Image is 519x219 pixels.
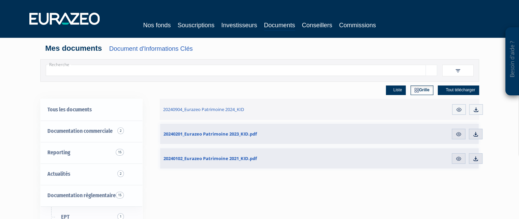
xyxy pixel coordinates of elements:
[160,99,361,120] a: 20240904_Eurazeo Patrimoine 2024_KID
[302,20,332,30] a: Conseillers
[473,156,479,162] img: download.svg
[41,121,142,142] a: Documentation commerciale 2
[41,163,142,185] a: Actualités 2
[455,68,461,74] img: filter.svg
[414,88,419,93] img: grid.svg
[47,171,70,177] span: Actualités
[177,20,214,30] a: Souscriptions
[508,31,516,92] p: Besoin d'aide ?
[160,124,361,144] a: 20240201_Eurazeo Patrimoine 2023_KID.pdf
[438,85,479,95] a: Tout télécharger
[163,155,257,161] span: 20240102_Eurazeo Patrimoine 2021_KID.pdf
[41,185,142,206] a: Documentation règlementaire 15
[473,131,479,137] img: download.svg
[117,127,124,134] span: 2
[109,45,193,52] a: Document d'Informations Clés
[29,13,100,25] img: 1732889491-logotype_eurazeo_blanc_rvb.png
[47,192,116,199] span: Documentation règlementaire
[46,65,426,76] input: Recherche
[160,148,361,169] a: 20240102_Eurazeo Patrimoine 2021_KID.pdf
[41,99,142,121] a: Tous les documents
[473,107,479,113] img: download.svg
[163,131,257,137] span: 20240201_Eurazeo Patrimoine 2023_KID.pdf
[410,85,433,95] a: Grille
[41,142,142,163] a: Reporting 15
[386,85,406,95] a: Liste
[221,20,257,30] a: Investisseurs
[116,192,124,199] span: 15
[339,20,376,30] a: Commissions
[456,156,462,162] img: eye.svg
[143,20,171,30] a: Nos fonds
[456,107,462,113] img: eye.svg
[45,44,474,52] h4: Mes documents
[163,106,244,112] span: 20240904_Eurazeo Patrimoine 2024_KID
[47,128,113,134] span: Documentation commerciale
[264,20,295,31] a: Documents
[456,131,462,137] img: eye.svg
[117,170,124,177] span: 2
[47,149,70,156] span: Reporting
[116,149,124,156] span: 15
